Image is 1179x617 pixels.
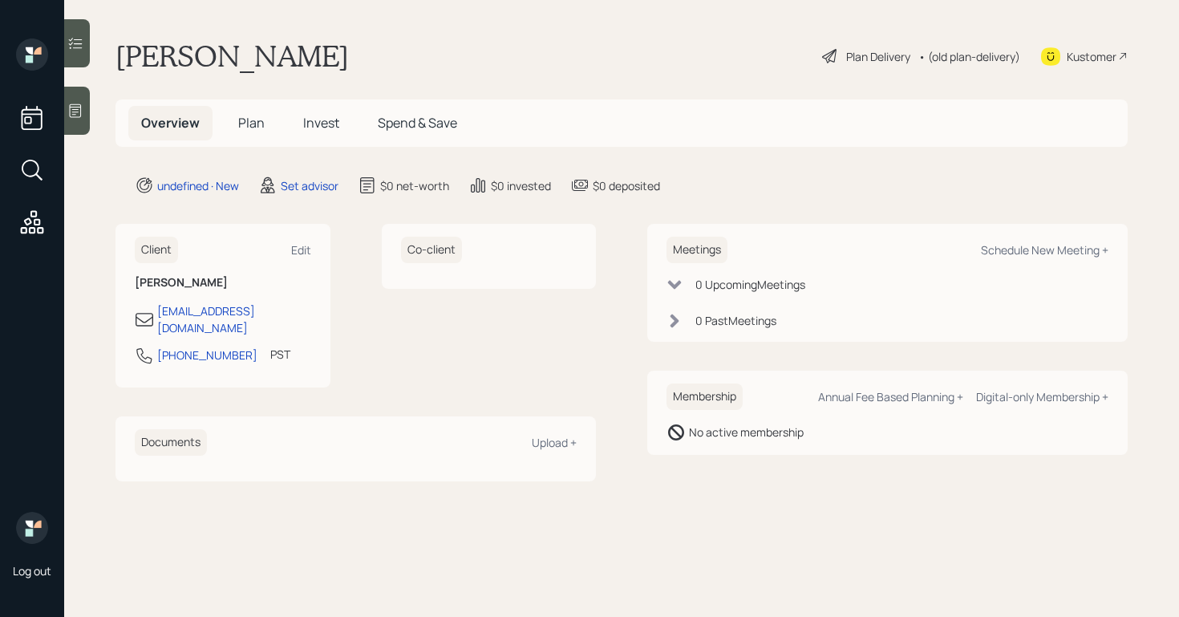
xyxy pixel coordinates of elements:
div: Annual Fee Based Planning + [818,389,963,404]
div: Edit [291,242,311,258]
span: Plan [238,114,265,132]
h1: [PERSON_NAME] [115,39,349,74]
h6: [PERSON_NAME] [135,276,311,290]
div: [EMAIL_ADDRESS][DOMAIN_NAME] [157,302,311,336]
div: $0 deposited [593,177,660,194]
div: [PHONE_NUMBER] [157,347,257,363]
span: Overview [141,114,200,132]
div: $0 net-worth [380,177,449,194]
div: Log out [13,563,51,578]
div: $0 invested [491,177,551,194]
span: Invest [303,114,339,132]
div: • (old plan-delivery) [918,48,1020,65]
div: Kustomer [1067,48,1116,65]
h6: Meetings [666,237,727,263]
span: Spend & Save [378,114,457,132]
h6: Client [135,237,178,263]
div: Upload + [532,435,577,450]
div: undefined · New [157,177,239,194]
div: Schedule New Meeting + [981,242,1108,258]
div: No active membership [689,424,804,440]
h6: Documents [135,429,207,456]
div: PST [270,346,290,363]
div: Digital-only Membership + [976,389,1108,404]
div: 0 Past Meeting s [695,312,776,329]
div: 0 Upcoming Meeting s [695,276,805,293]
h6: Co-client [401,237,462,263]
div: Plan Delivery [846,48,910,65]
div: Set advisor [281,177,338,194]
h6: Membership [666,384,743,410]
img: retirable_logo.png [16,512,48,544]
